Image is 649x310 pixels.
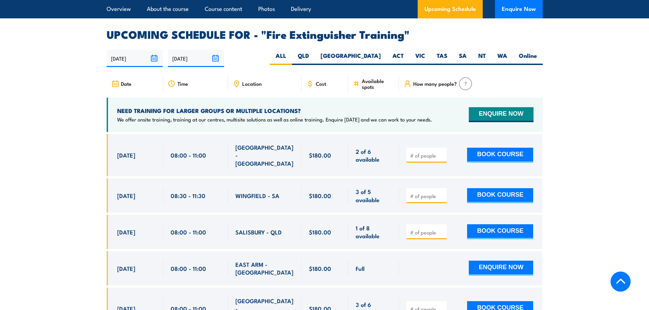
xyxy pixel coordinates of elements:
button: ENQUIRE NOW [469,107,533,122]
input: From date [107,50,163,67]
label: WA [492,52,513,65]
span: Cost [316,81,326,86]
label: VIC [410,52,431,65]
span: $180.00 [309,264,331,272]
p: We offer onsite training, training at our centres, multisite solutions as well as online training... [117,116,432,123]
span: 08:30 - 11:30 [171,192,205,199]
input: # of people [410,152,444,159]
span: Available spots [362,78,394,89]
label: NT [473,52,492,65]
span: 3 of 5 available [356,187,391,203]
label: QLD [292,52,315,65]
label: TAS [431,52,453,65]
span: EAST ARM - [GEOGRAPHIC_DATA] [235,260,294,276]
span: 1 of 8 available [356,224,391,240]
span: [GEOGRAPHIC_DATA] - [GEOGRAPHIC_DATA] [235,143,294,167]
button: BOOK COURSE [467,224,533,239]
label: ACT [387,52,410,65]
span: 08:00 - 11:00 [171,228,206,236]
input: # of people [410,193,444,199]
span: $180.00 [309,151,331,159]
span: Full [356,264,365,272]
label: SA [453,52,473,65]
button: ENQUIRE NOW [469,261,533,276]
span: 08:00 - 11:00 [171,264,206,272]
h2: UPCOMING SCHEDULE FOR - "Fire Extinguisher Training" [107,29,543,39]
button: BOOK COURSE [467,188,533,203]
h4: NEED TRAINING FOR LARGER GROUPS OR MULTIPLE LOCATIONS? [117,107,432,114]
button: BOOK COURSE [467,148,533,163]
input: To date [168,50,224,67]
span: [DATE] [117,264,135,272]
label: ALL [270,52,292,65]
span: WINGFIELD - SA [235,192,279,199]
label: [GEOGRAPHIC_DATA] [315,52,387,65]
span: [DATE] [117,151,135,159]
span: [DATE] [117,228,135,236]
span: Date [121,81,132,86]
span: Location [242,81,262,86]
label: Online [513,52,543,65]
span: Time [177,81,188,86]
span: SALISBURY - QLD [235,228,282,236]
span: 08:00 - 11:00 [171,151,206,159]
span: How many people? [413,81,457,86]
input: # of people [410,229,444,236]
span: $180.00 [309,192,331,199]
span: [DATE] [117,192,135,199]
span: $180.00 [309,228,331,236]
span: 2 of 6 available [356,147,391,163]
